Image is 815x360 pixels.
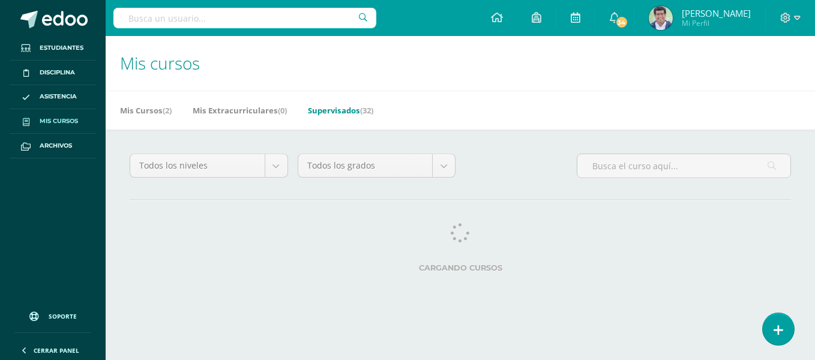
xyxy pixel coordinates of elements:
[120,101,172,120] a: Mis Cursos(2)
[577,154,790,178] input: Busca el curso aquí...
[682,18,751,28] span: Mi Perfil
[10,61,96,85] a: Disciplina
[307,154,424,177] span: Todos los grados
[130,263,791,272] label: Cargando cursos
[34,346,79,355] span: Cerrar panel
[40,43,83,53] span: Estudiantes
[193,101,287,120] a: Mis Extracurriculares(0)
[10,36,96,61] a: Estudiantes
[163,105,172,116] span: (2)
[40,141,72,151] span: Archivos
[14,300,91,329] a: Soporte
[120,52,200,74] span: Mis cursos
[682,7,751,19] span: [PERSON_NAME]
[649,6,673,30] img: b46573023e8a10d5c8a4176346771f40.png
[308,101,373,120] a: Supervisados(32)
[298,154,456,177] a: Todos los grados
[10,109,96,134] a: Mis cursos
[10,134,96,158] a: Archivos
[113,8,376,28] input: Busca un usuario...
[615,16,628,29] span: 34
[40,116,78,126] span: Mis cursos
[130,154,287,177] a: Todos los niveles
[278,105,287,116] span: (0)
[10,85,96,110] a: Asistencia
[40,68,75,77] span: Disciplina
[360,105,373,116] span: (32)
[49,312,77,320] span: Soporte
[139,154,256,177] span: Todos los niveles
[40,92,77,101] span: Asistencia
